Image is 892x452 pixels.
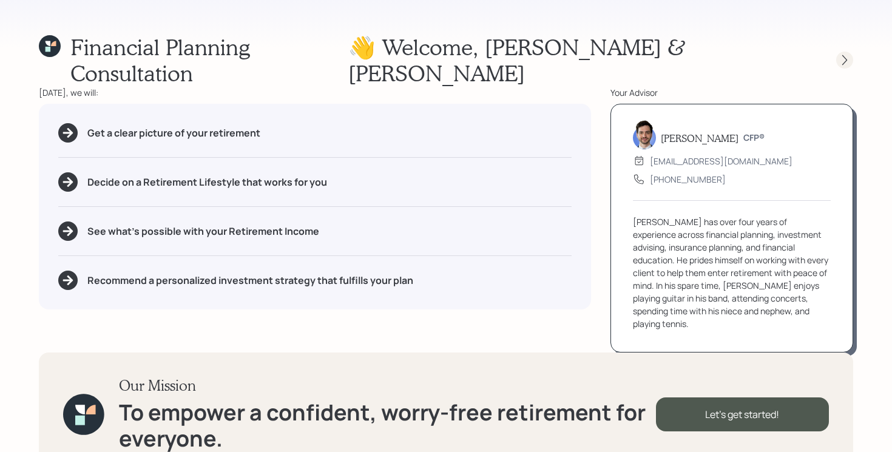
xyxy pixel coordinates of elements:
h5: [PERSON_NAME] [661,132,738,144]
h5: Decide on a Retirement Lifestyle that works for you [87,177,327,188]
div: [DATE], we will: [39,86,591,99]
div: [PHONE_NUMBER] [650,173,726,186]
h5: Recommend a personalized investment strategy that fulfills your plan [87,275,413,286]
div: Let's get started! [656,397,829,431]
h1: To empower a confident, worry-free retirement for everyone. [119,399,656,451]
h5: See what's possible with your Retirement Income [87,226,319,237]
img: jonah-coleman-headshot.png [633,120,656,149]
div: Your Advisor [610,86,853,99]
h6: CFP® [743,133,765,143]
h1: 👋 Welcome , [PERSON_NAME] & [PERSON_NAME] [348,34,814,86]
h5: Get a clear picture of your retirement [87,127,260,139]
h3: Our Mission [119,377,656,394]
div: [EMAIL_ADDRESS][DOMAIN_NAME] [650,155,792,167]
div: [PERSON_NAME] has over four years of experience across financial planning, investment advising, i... [633,215,831,330]
h1: Financial Planning Consultation [70,34,348,86]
